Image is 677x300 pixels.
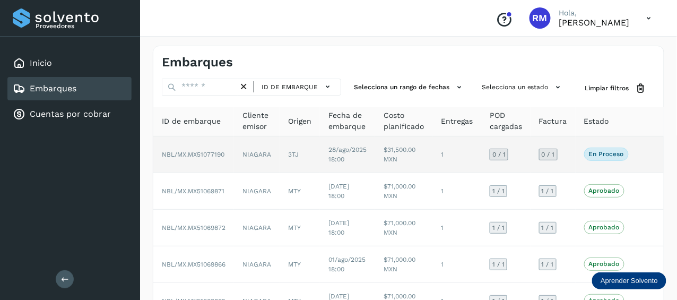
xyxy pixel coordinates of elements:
[328,183,349,200] span: [DATE] 18:00
[492,188,505,194] span: 1 / 1
[162,224,225,232] span: NBL/MX.MX51069872
[280,136,320,173] td: 3TJ
[577,79,655,98] button: Limpiar filtros
[478,79,568,96] button: Selecciona un estado
[234,246,280,283] td: NIAGARA
[234,210,280,246] td: NIAGARA
[432,246,481,283] td: 1
[280,246,320,283] td: MTY
[375,136,432,173] td: $31,500.00 MXN
[375,210,432,246] td: $71,000.00 MXN
[162,151,224,158] span: NBL/MX.MX51077190
[30,83,76,93] a: Embarques
[162,261,225,268] span: NBL/MX.MX51069866
[36,22,127,30] p: Proveedores
[589,260,620,268] p: Aprobado
[542,151,555,158] span: 0 / 1
[589,187,620,194] p: Aprobado
[589,150,624,158] p: En proceso
[384,110,424,132] span: Costo planificado
[7,52,132,75] div: Inicio
[242,110,271,132] span: Cliente emisor
[288,116,311,127] span: Origen
[542,261,554,268] span: 1 / 1
[258,79,336,95] button: ID de embarque
[432,136,481,173] td: 1
[441,116,473,127] span: Entregas
[280,173,320,210] td: MTY
[584,116,609,127] span: Estado
[432,173,481,210] td: 1
[542,188,554,194] span: 1 / 1
[328,146,367,163] span: 28/ago/2025 18:00
[490,110,522,132] span: POD cargadas
[328,256,366,273] span: 01/ago/2025 18:00
[589,224,620,231] p: Aprobado
[280,210,320,246] td: MTY
[350,79,469,96] button: Selecciona un rango de fechas
[539,116,567,127] span: Factura
[542,225,554,231] span: 1 / 1
[432,210,481,246] td: 1
[262,82,318,92] span: ID de embarque
[601,277,658,285] p: Aprender Solvento
[559,18,630,28] p: RICARDO MONTEMAYOR
[492,225,505,231] span: 1 / 1
[492,151,506,158] span: 0 / 1
[559,8,630,18] p: Hola,
[7,102,132,126] div: Cuentas por cobrar
[234,136,280,173] td: NIAGARA
[162,187,224,195] span: NBL/MX.MX51069871
[375,246,432,283] td: $71,000.00 MXN
[592,272,666,289] div: Aprender Solvento
[162,116,221,127] span: ID de embarque
[30,58,52,68] a: Inicio
[234,173,280,210] td: NIAGARA
[492,261,505,268] span: 1 / 1
[162,55,233,70] h4: Embarques
[328,110,367,132] span: Fecha de embarque
[375,173,432,210] td: $71,000.00 MXN
[585,83,629,93] span: Limpiar filtros
[7,77,132,100] div: Embarques
[30,109,111,119] a: Cuentas por cobrar
[328,219,349,236] span: [DATE] 18:00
